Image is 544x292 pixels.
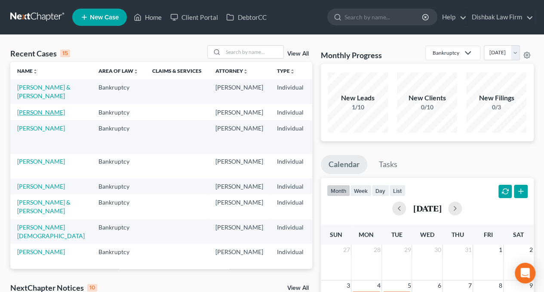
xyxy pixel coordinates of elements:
[350,185,372,196] button: week
[223,46,283,58] input: Search by name...
[529,245,534,255] span: 2
[60,50,70,57] div: 15
[310,120,353,153] td: CACB
[420,231,434,238] span: Wed
[321,50,382,60] h3: Monthly Progress
[129,9,166,25] a: Home
[17,124,65,132] a: [PERSON_NAME]
[310,104,353,120] td: CACB
[17,84,71,99] a: [PERSON_NAME] & [PERSON_NAME]
[17,248,65,255] a: [PERSON_NAME]
[437,280,442,291] span: 6
[209,219,270,244] td: [PERSON_NAME]
[391,231,402,238] span: Tue
[243,69,248,74] i: unfold_more
[389,185,406,196] button: list
[329,231,342,238] span: Sun
[397,93,457,103] div: New Clients
[376,280,381,291] span: 4
[513,231,524,238] span: Sat
[92,178,145,194] td: Bankruptcy
[17,68,38,74] a: Nameunfold_more
[359,231,374,238] span: Mon
[342,245,351,255] span: 27
[270,178,310,194] td: Individual
[327,185,350,196] button: month
[17,224,85,239] a: [PERSON_NAME][DEMOGRAPHIC_DATA]
[466,103,526,112] div: 0/3
[467,280,473,291] span: 7
[413,204,441,213] h2: [DATE]
[310,244,353,277] td: CACB
[372,185,389,196] button: day
[467,9,533,25] a: Dishbak Law Firm
[270,120,310,153] td: Individual
[371,155,405,174] a: Tasks
[209,154,270,178] td: [PERSON_NAME]
[209,104,270,120] td: [PERSON_NAME]
[529,280,534,291] span: 9
[321,155,367,174] a: Calendar
[287,51,309,57] a: View All
[270,219,310,244] td: Individual
[17,109,65,116] a: [PERSON_NAME]
[403,245,412,255] span: 29
[287,285,309,291] a: View All
[515,263,535,283] div: Open Intercom Messenger
[90,14,119,21] span: New Case
[498,280,503,291] span: 8
[92,104,145,120] td: Bankruptcy
[98,68,138,74] a: Area of Lawunfold_more
[328,103,388,112] div: 1/10
[133,69,138,74] i: unfold_more
[222,9,270,25] a: DebtorCC
[17,183,65,190] a: [PERSON_NAME]
[346,280,351,291] span: 3
[310,219,353,244] td: CACB
[270,104,310,120] td: Individual
[166,9,222,25] a: Client Portal
[17,158,65,165] a: [PERSON_NAME]
[145,62,209,79] th: Claims & Services
[438,9,467,25] a: Help
[344,9,423,25] input: Search by name...
[209,194,270,219] td: [PERSON_NAME]
[270,194,310,219] td: Individual
[92,79,145,104] td: Bankruptcy
[328,93,388,103] div: New Leads
[87,284,97,292] div: 10
[310,154,353,178] td: CACB
[209,178,270,194] td: [PERSON_NAME]
[373,245,381,255] span: 28
[215,68,248,74] a: Attorneyunfold_more
[92,120,145,153] td: Bankruptcy
[397,103,457,112] div: 0/10
[310,194,353,219] td: CACB
[33,69,38,74] i: unfold_more
[310,79,353,104] td: CACB
[270,154,310,178] td: Individual
[209,120,270,153] td: [PERSON_NAME]
[466,93,526,103] div: New Filings
[498,245,503,255] span: 1
[92,194,145,219] td: Bankruptcy
[92,219,145,244] td: Bankruptcy
[290,69,295,74] i: unfold_more
[433,49,459,56] div: Bankruptcy
[464,245,473,255] span: 31
[17,199,71,214] a: [PERSON_NAME] & [PERSON_NAME]
[92,244,145,277] td: Bankruptcy
[270,244,310,277] td: Individual
[433,245,442,255] span: 30
[270,79,310,104] td: Individual
[209,79,270,104] td: [PERSON_NAME]
[406,280,412,291] span: 5
[452,231,464,238] span: Thu
[310,178,353,194] td: CACB
[10,48,70,59] div: Recent Cases
[483,231,492,238] span: Fri
[209,244,270,277] td: [PERSON_NAME]
[277,68,295,74] a: Typeunfold_more
[92,154,145,178] td: Bankruptcy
